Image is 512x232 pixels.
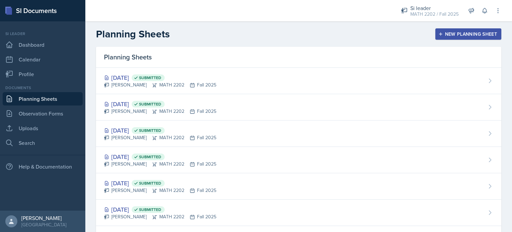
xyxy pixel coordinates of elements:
[3,67,83,81] a: Profile
[3,31,83,37] div: Si leader
[3,107,83,120] a: Observation Forms
[21,215,66,221] div: [PERSON_NAME]
[139,181,161,186] span: Submitted
[3,160,83,173] div: Help & Documentation
[104,152,216,161] div: [DATE]
[3,53,83,66] a: Calendar
[104,73,216,82] div: [DATE]
[3,38,83,51] a: Dashboard
[104,81,216,88] div: [PERSON_NAME] MATH 2202 Fall 2025
[104,99,216,108] div: [DATE]
[3,92,83,105] a: Planning Sheets
[104,213,216,220] div: [PERSON_NAME] MATH 2202 Fall 2025
[21,221,66,228] div: [GEOGRAPHIC_DATA]
[104,161,216,168] div: [PERSON_NAME] MATH 2202 Fall 2025
[104,134,216,141] div: [PERSON_NAME] MATH 2202 Fall 2025
[440,31,497,37] div: New Planning Sheet
[139,101,161,107] span: Submitted
[104,187,216,194] div: [PERSON_NAME] MATH 2202 Fall 2025
[96,173,501,200] a: [DATE] Submitted [PERSON_NAME]MATH 2202Fall 2025
[104,179,216,188] div: [DATE]
[96,147,501,173] a: [DATE] Submitted [PERSON_NAME]MATH 2202Fall 2025
[104,126,216,135] div: [DATE]
[96,28,170,40] h2: Planning Sheets
[410,4,459,12] div: Si leader
[139,75,161,80] span: Submitted
[3,136,83,150] a: Search
[139,207,161,212] span: Submitted
[435,28,501,40] button: New Planning Sheet
[3,85,83,91] div: Documents
[104,205,216,214] div: [DATE]
[104,108,216,115] div: [PERSON_NAME] MATH 2202 Fall 2025
[96,94,501,121] a: [DATE] Submitted [PERSON_NAME]MATH 2202Fall 2025
[96,200,501,226] a: [DATE] Submitted [PERSON_NAME]MATH 2202Fall 2025
[3,122,83,135] a: Uploads
[96,121,501,147] a: [DATE] Submitted [PERSON_NAME]MATH 2202Fall 2025
[96,47,501,68] div: Planning Sheets
[96,68,501,94] a: [DATE] Submitted [PERSON_NAME]MATH 2202Fall 2025
[139,128,161,133] span: Submitted
[139,154,161,160] span: Submitted
[410,11,459,18] div: MATH 2202 / Fall 2025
